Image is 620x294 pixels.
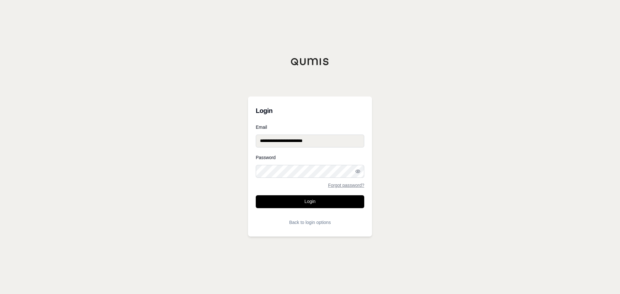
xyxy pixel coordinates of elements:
a: Forgot password? [328,183,364,188]
label: Password [256,155,364,160]
button: Login [256,195,364,208]
label: Email [256,125,364,129]
h3: Login [256,104,364,117]
button: Back to login options [256,216,364,229]
img: Qumis [291,58,329,66]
